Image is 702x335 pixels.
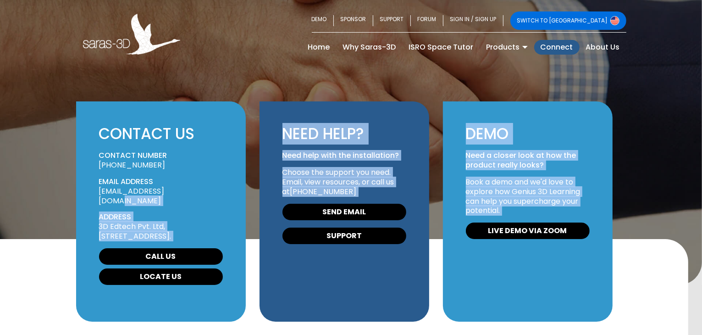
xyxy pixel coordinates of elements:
[466,223,590,239] a: LIVE DEMO VIA ZOOM
[99,160,166,170] a: [PHONE_NUMBER]
[282,204,406,220] a: SEND EMAIL
[302,40,337,55] a: Home
[443,11,503,30] a: SIGN IN / SIGN UP
[282,168,406,196] p: Choose the support you need. Email, view resources, or call us at
[337,40,403,55] a: Why Saras-3D
[83,14,181,55] img: Saras 3D
[290,186,357,197] a: [PHONE_NUMBER]
[510,11,626,30] a: SWITCH TO [GEOGRAPHIC_DATA]
[480,40,534,55] a: Products
[282,228,406,244] a: SUPPORT
[99,212,223,222] p: ADDRESS
[99,268,223,285] a: LOCATE US
[312,11,334,30] a: DEMO
[610,16,619,25] img: Switch to USA
[99,222,223,241] p: 3D Edtech Pvt. Ltd, [STREET_ADDRESS].
[466,151,590,170] p: Need a closer look at how the product really looks?
[334,11,373,30] a: SPONSOR
[580,40,626,55] a: About Us
[282,151,406,161] p: Need help with the installation?
[99,124,223,144] h1: CONTACT US
[411,11,443,30] a: FORUM
[99,151,223,161] p: CONTACT NUMBER
[403,40,480,55] a: ISRO Space Tutor
[466,124,590,144] p: DEMO
[373,11,411,30] a: SUPPORT
[99,186,165,206] a: [EMAIL_ADDRESS][DOMAIN_NAME]
[466,178,590,216] p: Book a demo and we'd love to explore how Genius 3D Learning can help you supercharge your potential.
[534,40,580,55] a: Connect
[99,248,223,265] a: CALL US
[99,177,223,187] p: EMAIL ADDRESS
[282,124,406,144] p: NEED HELP?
